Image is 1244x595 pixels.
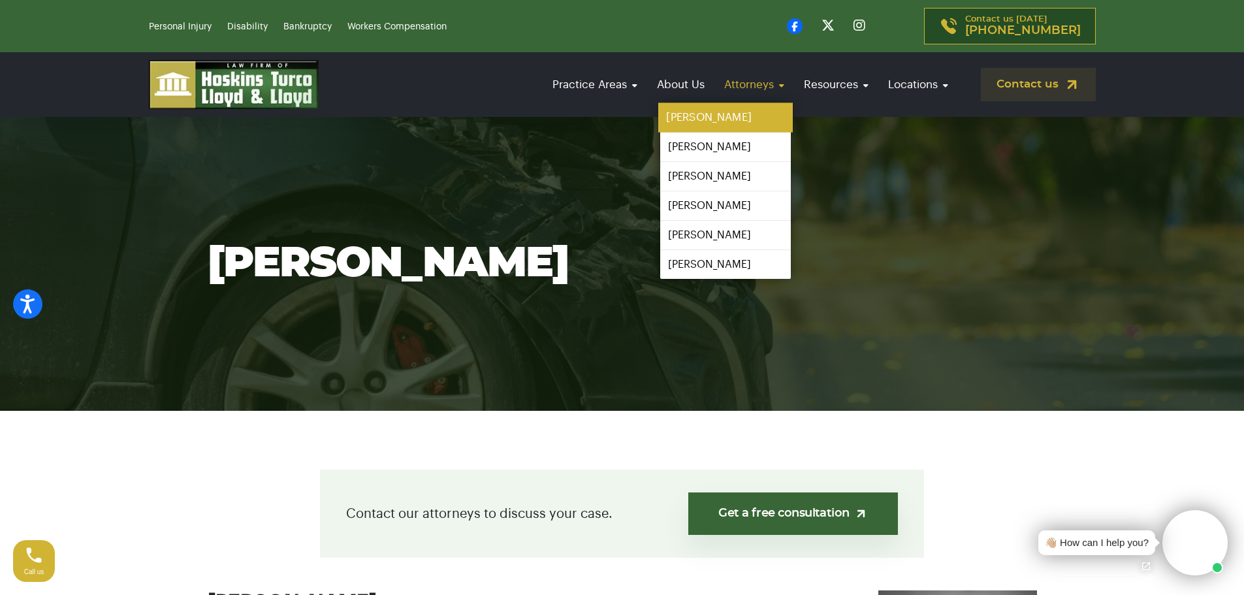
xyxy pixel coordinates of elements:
[981,68,1096,101] a: Contact us
[797,66,875,103] a: Resources
[320,470,924,558] div: Contact our attorneys to discuss your case.
[546,66,644,103] a: Practice Areas
[688,492,898,535] a: Get a free consultation
[149,60,319,109] img: logo
[1045,536,1149,551] div: 👋🏼 How can I help you?
[227,22,268,31] a: Disability
[283,22,332,31] a: Bankruptcy
[1132,553,1160,580] a: Open chat
[650,66,711,103] a: About Us
[660,162,791,191] a: [PERSON_NAME]
[882,66,955,103] a: Locations
[660,191,791,220] a: [PERSON_NAME]
[965,15,1081,37] p: Contact us [DATE]
[660,133,791,161] a: [PERSON_NAME]
[924,8,1096,44] a: Contact us [DATE][PHONE_NUMBER]
[24,568,44,575] span: Call us
[854,507,868,521] img: arrow-up-right-light.svg
[660,250,791,279] a: [PERSON_NAME]
[660,221,791,249] a: [PERSON_NAME]
[718,66,791,103] a: Attorneys
[208,241,1037,287] h1: [PERSON_NAME]
[149,22,212,31] a: Personal Injury
[965,24,1081,37] span: [PHONE_NUMBER]
[347,22,447,31] a: Workers Compensation
[658,103,793,133] a: [PERSON_NAME]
